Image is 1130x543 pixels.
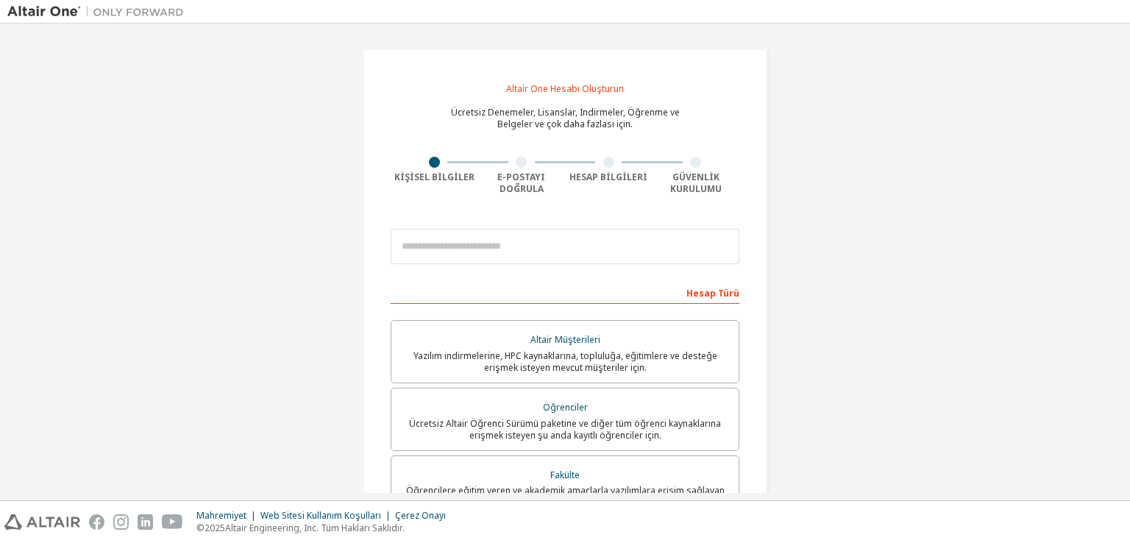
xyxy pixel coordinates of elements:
[7,4,191,19] img: Altair Bir
[394,171,475,183] font: Kişisel Bilgiler
[225,522,405,534] font: Altair Engineering, Inc. Tüm Hakları Saklıdır.
[406,484,725,508] font: Öğrencilere eğitim veren ve akademik amaçlarla yazılımlara erişim sağlayan akademik kurumların öğ...
[138,514,153,530] img: linkedin.svg
[569,171,647,183] font: Hesap Bilgileri
[162,514,183,530] img: youtube.svg
[409,417,721,441] font: Ücretsiz Altair Öğrenci Sürümü paketine ve diğer tüm öğrenci kaynaklarına erişmek isteyen şu anda...
[506,82,624,95] font: Altair One Hesabı Oluşturun
[686,287,739,299] font: Hesap Türü
[530,333,600,346] font: Altair Müşterileri
[451,106,680,118] font: Ücretsiz Denemeler, Lisanslar, İndirmeler, Öğrenme ve
[89,514,104,530] img: facebook.svg
[670,171,722,195] font: Güvenlik Kurulumu
[260,509,381,522] font: Web Sitesi Kullanım Koşulları
[543,401,588,414] font: Öğrenciler
[413,349,717,374] font: Yazılım indirmelerine, HPC kaynaklarına, topluluğa, eğitimlere ve desteğe erişmek isteyen mevcut ...
[205,522,225,534] font: 2025
[550,469,580,481] font: Fakülte
[113,514,129,530] img: instagram.svg
[497,171,545,195] font: E-postayı Doğrula
[4,514,80,530] img: altair_logo.svg
[196,522,205,534] font: ©
[395,509,446,522] font: Çerez Onayı
[196,509,246,522] font: Mahremiyet
[497,118,633,130] font: Belgeler ve çok daha fazlası için.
